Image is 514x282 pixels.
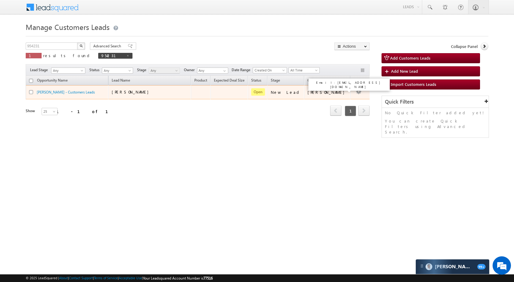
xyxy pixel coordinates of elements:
[34,77,71,85] a: Opportunity Name
[197,68,228,74] input: Type to Search
[51,68,85,74] a: Any
[102,68,133,74] a: Any
[330,106,341,116] a: prev
[102,68,131,73] span: Any
[214,78,244,82] span: Expected Deal Size
[89,67,102,73] span: Status
[149,68,180,74] a: Any
[385,110,486,115] p: No Quick Filter added yet!
[26,108,37,114] div: Show
[69,276,93,280] a: Contact Support
[311,80,387,89] p: Email: [EMAIL_ADDRESS][DOMAIN_NAME]
[419,264,424,269] img: carter-drag
[203,276,213,280] span: 77516
[184,67,197,73] span: Owner
[83,188,111,196] em: Start Chat
[143,276,213,280] span: Your Leadsquared Account Number is
[42,109,58,114] span: 25
[30,67,50,73] span: Lead Stage
[251,88,265,96] span: Open
[334,42,370,50] button: Actions
[220,68,228,74] a: Show All Items
[232,67,253,73] span: Date Range
[32,32,103,40] div: Chat with us now
[119,276,142,280] a: Acceptable Use
[112,89,152,94] span: [PERSON_NAME]
[100,3,115,18] div: Minimize live chat window
[51,68,83,73] span: Any
[59,276,68,280] a: About
[451,44,478,49] span: Collapse Panel
[94,276,118,280] a: Terms of Service
[271,90,301,95] div: New Lead
[390,55,430,60] span: Add Customers Leads
[109,77,133,85] span: Lead Name
[391,82,436,87] span: Import Customers Leads
[415,259,490,274] div: carter-dragCarter[PERSON_NAME]99+
[358,106,370,116] a: next
[194,78,207,82] span: Product
[80,44,83,47] img: Search
[211,77,248,85] a: Expected Deal Size
[37,78,68,82] span: Opportunity Name
[253,67,287,73] a: Created On
[382,96,489,108] div: Quick Filters
[26,275,213,281] span: © 2025 LeadSquared | | | | |
[29,79,33,83] input: Check all records
[37,90,95,94] a: [PERSON_NAME] - Customers Leads
[93,43,123,49] span: Advanced Search
[43,53,92,58] span: results found
[289,67,320,73] a: All Time
[391,68,418,74] span: Add New Lead
[345,106,356,116] span: 1
[268,77,283,85] a: Stage
[8,57,112,183] textarea: Type your message and hit 'Enter'
[253,68,285,73] span: Created On
[29,53,39,58] span: 1
[477,264,486,269] span: 99+
[10,32,26,40] img: d_60004797649_company_0_60004797649
[271,78,280,82] span: Stage
[385,118,486,135] p: You can create Quick Filters using Advanced Search.
[248,77,264,85] a: Status
[289,68,318,73] span: All Time
[26,22,110,32] span: Manage Customers Leads
[101,53,123,58] span: 954231
[42,108,58,115] a: 25
[149,68,178,73] span: Any
[137,67,149,73] span: Stage
[56,108,115,115] div: 1 - 1 of 1
[307,90,348,95] div: [PERSON_NAME]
